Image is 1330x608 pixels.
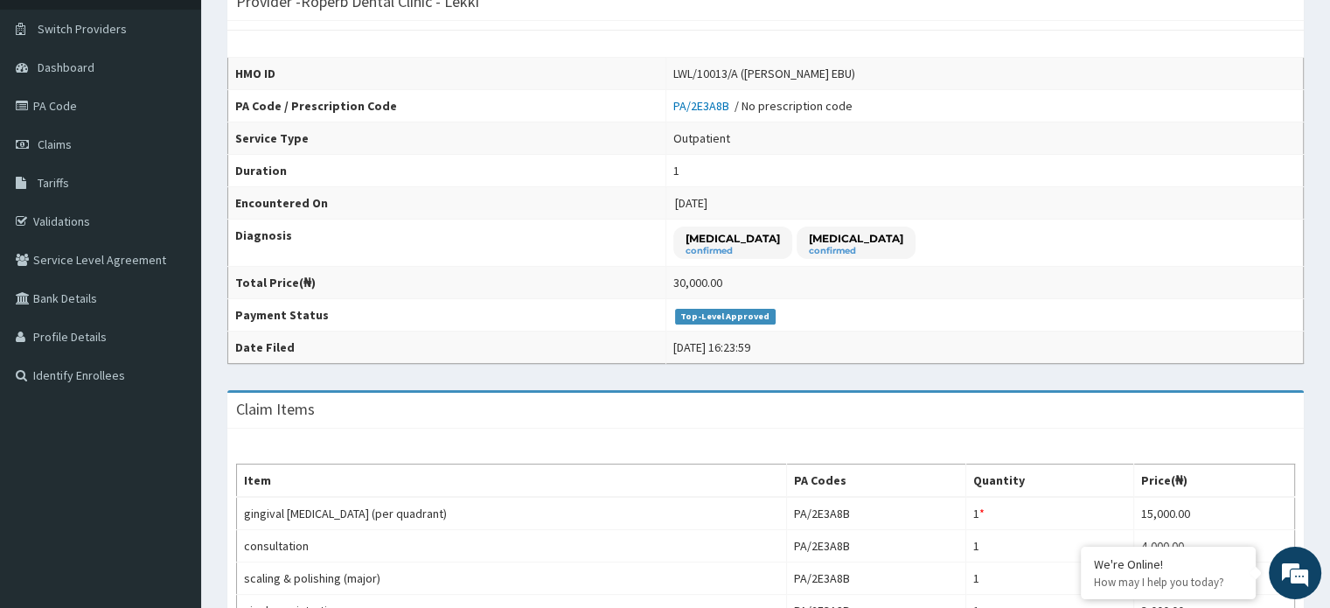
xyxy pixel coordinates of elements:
[786,563,965,595] td: PA/2E3A8B
[686,247,780,255] small: confirmed
[237,530,787,563] td: consultation
[673,162,679,179] div: 1
[673,129,730,147] div: Outpatient
[809,247,903,255] small: confirmed
[1133,465,1294,498] th: Price(₦)
[673,65,855,82] div: LWL/10013/A ([PERSON_NAME] EBU)
[673,339,750,356] div: [DATE] 16:23:59
[38,59,94,75] span: Dashboard
[965,465,1133,498] th: Quantity
[237,465,787,498] th: Item
[32,87,71,131] img: d_794563401_company_1708531726252_794563401
[673,274,722,291] div: 30,000.00
[228,332,666,364] th: Date Filed
[809,231,903,246] p: [MEDICAL_DATA]
[228,299,666,332] th: Payment Status
[965,530,1133,563] td: 1
[237,563,787,595] td: scaling & polishing (major)
[101,189,241,366] span: We're online!
[38,136,72,152] span: Claims
[686,231,780,246] p: [MEDICAL_DATA]
[675,309,776,325] span: Top-Level Approved
[9,415,333,476] textarea: Type your message and hit 'Enter'
[786,465,965,498] th: PA Codes
[673,97,853,115] div: / No prescription code
[228,122,666,155] th: Service Type
[228,90,666,122] th: PA Code / Prescription Code
[786,530,965,563] td: PA/2E3A8B
[38,175,69,191] span: Tariffs
[228,220,666,267] th: Diagnosis
[1133,530,1294,563] td: 4,000.00
[228,267,666,299] th: Total Price(₦)
[287,9,329,51] div: Minimize live chat window
[965,497,1133,530] td: 1
[786,497,965,530] td: PA/2E3A8B
[237,497,787,530] td: gingival [MEDICAL_DATA] (per quadrant)
[1133,497,1294,530] td: 15,000.00
[675,195,707,211] span: [DATE]
[236,402,315,417] h3: Claim Items
[1094,575,1243,590] p: How may I help you today?
[228,187,666,220] th: Encountered On
[965,563,1133,595] td: 1
[228,58,666,90] th: HMO ID
[1094,556,1243,572] div: We're Online!
[91,98,294,121] div: Chat with us now
[673,98,735,114] a: PA/2E3A8B
[38,21,127,37] span: Switch Providers
[228,155,666,187] th: Duration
